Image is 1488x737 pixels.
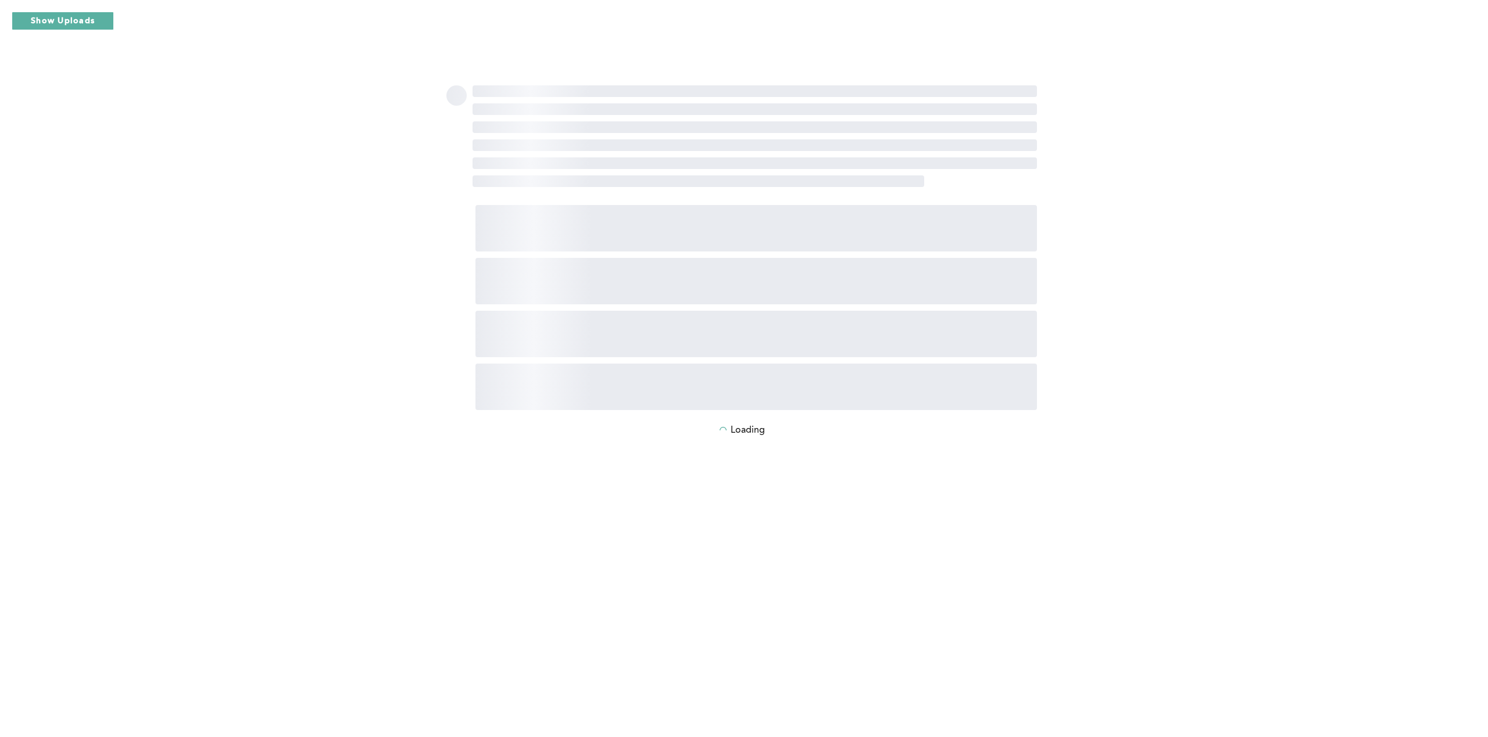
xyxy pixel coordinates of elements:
[473,175,924,187] span: ‌
[475,364,1037,410] span: ‌
[473,85,1037,97] span: ‌
[473,139,1037,151] span: ‌
[473,103,1037,115] span: ‌
[473,121,1037,133] span: ‌
[731,425,765,436] p: Loading
[446,85,467,106] span: ‌
[475,205,1037,251] span: ‌
[475,258,1037,304] span: ‌
[473,157,1037,169] span: ‌
[12,12,114,30] button: Show Uploads
[475,311,1037,357] span: ‌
